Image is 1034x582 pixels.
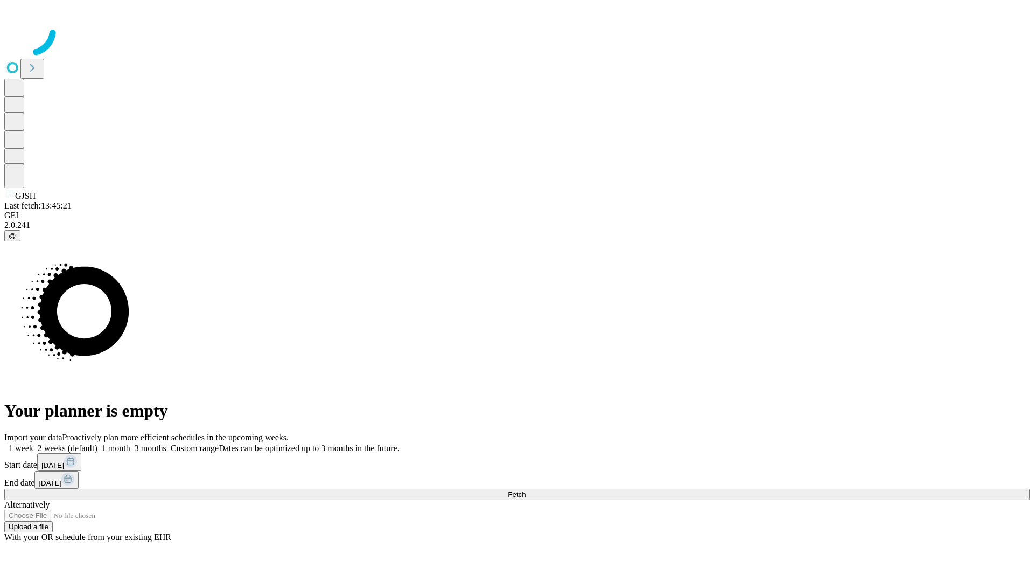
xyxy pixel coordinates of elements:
[4,489,1030,500] button: Fetch
[171,444,219,453] span: Custom range
[4,211,1030,220] div: GEI
[15,191,36,200] span: GJSH
[4,471,1030,489] div: End date
[39,479,61,487] span: [DATE]
[4,401,1030,421] h1: Your planner is empty
[135,444,166,453] span: 3 months
[41,461,64,469] span: [DATE]
[4,500,50,509] span: Alternatively
[219,444,399,453] span: Dates can be optimized up to 3 months in the future.
[4,230,20,241] button: @
[508,490,526,498] span: Fetch
[37,453,81,471] button: [DATE]
[62,433,289,442] span: Proactively plan more efficient schedules in the upcoming weeks.
[4,220,1030,230] div: 2.0.241
[4,201,72,210] span: Last fetch: 13:45:21
[34,471,79,489] button: [DATE]
[38,444,97,453] span: 2 weeks (default)
[102,444,130,453] span: 1 month
[9,232,16,240] span: @
[4,433,62,442] span: Import your data
[9,444,33,453] span: 1 week
[4,532,171,542] span: With your OR schedule from your existing EHR
[4,453,1030,471] div: Start date
[4,521,53,532] button: Upload a file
